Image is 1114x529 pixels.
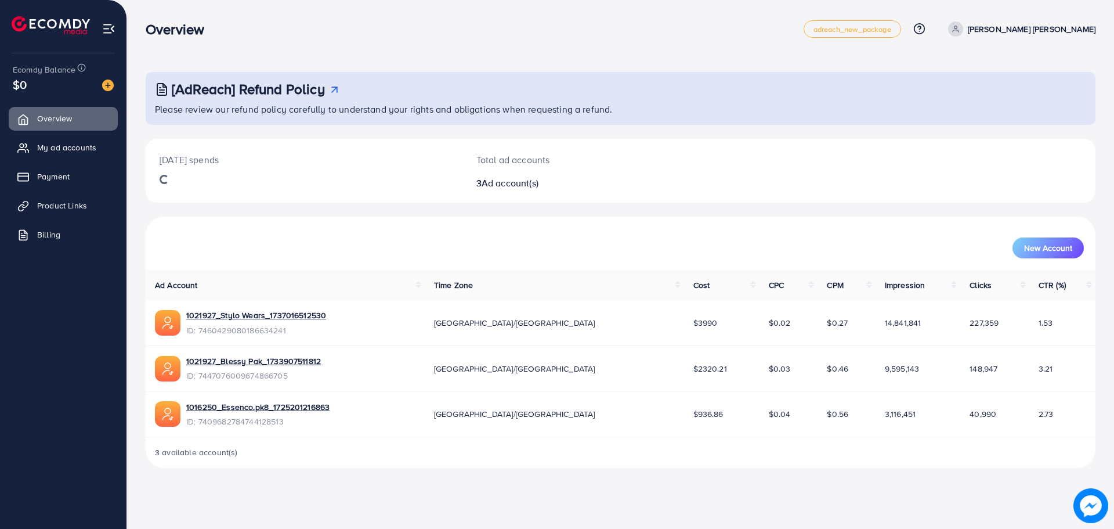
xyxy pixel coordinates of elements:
span: CPC [769,279,784,291]
span: 227,359 [970,317,999,329]
span: $0.56 [827,408,848,420]
a: 1021927_Stylo Wears_1737016512530 [186,310,326,321]
span: adreach_new_package [813,26,891,33]
span: $0 [13,76,27,93]
span: Clicks [970,279,992,291]
span: Cost [693,279,710,291]
span: [GEOGRAPHIC_DATA]/[GEOGRAPHIC_DATA] [434,408,595,420]
a: Payment [9,165,118,188]
img: logo [12,16,90,34]
span: ID: 7460429080186634241 [186,325,326,336]
span: $2320.21 [693,363,727,375]
h2: 3 [476,178,686,189]
a: Product Links [9,194,118,217]
a: 1016250_Essenco.pk8_1725201216863 [186,401,330,413]
h3: [AdReach] Refund Policy [172,81,325,98]
span: [GEOGRAPHIC_DATA]/[GEOGRAPHIC_DATA] [434,317,595,329]
span: 3 available account(s) [155,447,238,458]
span: Time Zone [434,279,473,291]
span: Billing [37,229,60,240]
p: [PERSON_NAME] [PERSON_NAME] [968,22,1095,36]
span: Payment [37,171,70,182]
a: My ad accounts [9,136,118,159]
span: 1.53 [1039,317,1053,329]
a: 1021927_Blessy Pak_1733907511812 [186,355,321,367]
span: $0.46 [827,363,848,375]
p: Please review our refund policy carefully to understand your rights and obligations when requesti... [155,102,1088,116]
span: CPM [827,279,843,291]
span: New Account [1024,244,1072,252]
a: Billing [9,223,118,246]
img: ic-ads-acc.e4c84228.svg [155,310,180,336]
span: ID: 7409682784744128513 [186,416,330,427]
span: Ecomdy Balance [13,64,75,75]
span: My ad accounts [37,142,96,153]
span: CTR (%) [1039,279,1066,291]
span: 14,841,841 [885,317,921,329]
span: $0.04 [769,408,791,420]
span: $0.03 [769,363,791,375]
span: 9,595,143 [885,363,919,375]
span: 148,947 [970,363,997,375]
img: image [1073,488,1108,523]
h3: Overview [146,21,214,38]
a: [PERSON_NAME] [PERSON_NAME] [943,21,1095,37]
span: Product Links [37,200,87,211]
p: Total ad accounts [476,153,686,167]
span: $3990 [693,317,718,329]
span: Ad Account [155,279,198,291]
span: 40,990 [970,408,996,420]
img: ic-ads-acc.e4c84228.svg [155,356,180,382]
span: [GEOGRAPHIC_DATA]/[GEOGRAPHIC_DATA] [434,363,595,375]
span: $0.02 [769,317,791,329]
span: 2.73 [1039,408,1054,420]
img: image [102,80,114,91]
a: adreach_new_package [804,20,901,38]
span: $0.27 [827,317,848,329]
span: 3,116,451 [885,408,916,420]
span: Overview [37,113,72,124]
img: menu [102,22,115,35]
span: $936.86 [693,408,724,420]
button: New Account [1012,237,1084,258]
a: Overview [9,107,118,130]
span: Ad account(s) [482,177,538,189]
p: [DATE] spends [160,153,449,167]
span: 3.21 [1039,363,1053,375]
span: Impression [885,279,925,291]
span: ID: 7447076009674866705 [186,370,321,382]
img: ic-ads-acc.e4c84228.svg [155,401,180,427]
